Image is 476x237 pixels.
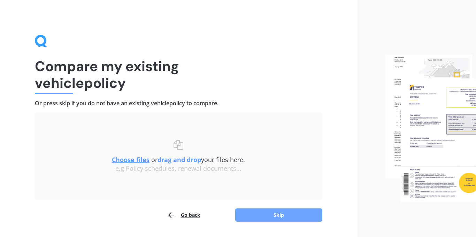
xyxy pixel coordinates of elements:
[167,208,200,222] button: Go back
[158,155,201,164] b: drag and drop
[112,155,245,164] span: or your files here.
[49,165,308,173] div: e.g Policy schedules, renewal documents...
[235,208,322,222] button: Skip
[112,155,149,164] u: Choose files
[35,58,322,91] h1: Compare my existing vehicle policy
[35,100,322,107] h4: Or press skip if you do not have an existing vehicle policy to compare.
